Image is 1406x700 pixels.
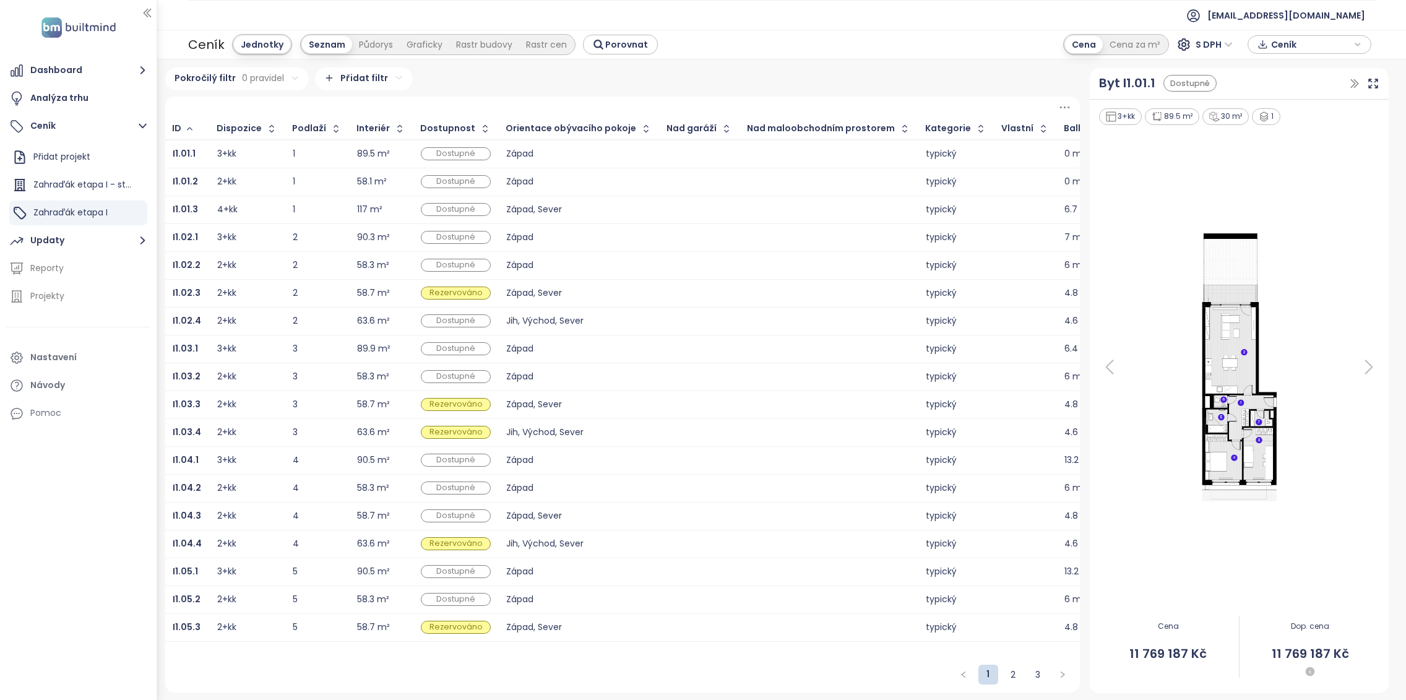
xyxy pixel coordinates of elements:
[506,317,652,325] div: Jih, Východ, Sever
[1271,35,1351,54] span: Ceník
[1103,36,1167,53] div: Cena za m²
[506,373,652,381] div: Západ
[217,124,262,132] div: Dispozice
[357,345,390,353] div: 89.9 m²
[1029,665,1047,684] a: 3
[420,124,475,132] div: Dostupnost
[449,36,519,53] div: Rastr budovy
[357,568,390,576] div: 90.5 m²
[1196,35,1233,54] span: S DPH
[421,454,491,467] div: Dostupné
[1064,289,1093,297] div: 4.8 m²
[1252,108,1280,125] div: 1
[217,345,236,353] div: 3+kk
[6,401,150,426] div: Pomoc
[293,261,342,269] div: 2
[292,124,326,132] div: Podlaží
[173,398,201,410] b: I1.03.3
[421,482,491,495] div: Dostupné
[173,593,201,605] b: I1.05.2
[357,261,389,269] div: 58.3 m²
[1053,665,1072,685] button: right
[421,565,491,578] div: Dostupné
[978,665,998,683] a: 1
[9,173,147,197] div: Zahraďák etapa I - statický
[506,540,652,548] div: Jih, Východ, Sever
[173,178,198,186] a: I1.01.2
[421,175,491,188] div: Dostupné
[173,482,201,494] b: I1.04.2
[30,405,61,421] div: Pomoc
[506,456,652,464] div: Západ
[506,233,652,241] div: Západ
[6,58,150,83] button: Dashboard
[217,261,236,269] div: 2+kk
[293,317,342,325] div: 2
[1064,373,1085,381] div: 6 m²
[217,456,236,464] div: 3+kk
[217,400,236,408] div: 2+kk
[173,373,201,381] a: I1.03.2
[357,150,390,158] div: 89.5 m²
[421,314,491,327] div: Dostupné
[217,623,236,631] div: 2+kk
[926,623,986,631] div: typický
[30,350,77,365] div: Nastavení
[605,38,648,51] span: Porovnat
[172,124,181,132] div: ID
[173,259,201,271] b: I1.02.2
[30,233,64,248] div: Updaty
[217,568,236,576] div: 3+kk
[1064,345,1093,353] div: 6.4 m²
[217,595,236,603] div: 2+kk
[421,259,491,272] div: Dostupné
[293,568,342,576] div: 5
[506,124,636,132] div: Orientace obývacího pokoje
[506,512,652,520] div: Západ, Sever
[747,124,895,132] div: Nad maloobchodním prostorem
[315,67,413,90] div: Přidat filtr
[926,512,986,520] div: typický
[6,228,150,253] button: Updaty
[173,400,201,408] a: I1.03.3
[173,203,198,215] b: I1.01.3
[173,454,199,466] b: I1.04.1
[1064,540,1093,548] div: 4.6 m²
[1202,108,1249,125] div: 30 m²
[173,231,198,243] b: I1.02.1
[1028,665,1048,685] li: 3
[357,400,390,408] div: 58.7 m²
[506,205,652,214] div: Západ, Sever
[926,400,986,408] div: typický
[173,261,201,269] a: I1.02.2
[293,456,342,464] div: 4
[926,150,986,158] div: typický
[421,537,491,550] div: Rezervováno
[217,484,236,492] div: 2+kk
[1064,595,1085,603] div: 6 m²
[173,370,201,382] b: I1.03.2
[242,71,284,85] span: 0 pravidel
[173,484,201,492] a: I1.04.2
[1064,178,1085,186] div: 0 m²
[173,568,198,576] a: I1.05.1
[357,233,390,241] div: 90.3 m²
[1145,108,1199,125] div: 89.5 m²
[293,289,342,297] div: 2
[30,261,64,276] div: Reporty
[926,595,986,603] div: typický
[1064,261,1085,269] div: 6 m²
[1064,205,1092,214] div: 6.7 m²
[1064,233,1085,241] div: 7 m²
[506,178,652,186] div: Západ
[173,317,201,325] a: I1.02.4
[188,33,225,56] div: Ceník
[173,426,201,438] b: I1.03.4
[173,540,202,548] a: I1.04.4
[9,201,147,225] div: Zahraďák etapa I
[1065,36,1103,53] div: Cena
[293,540,342,548] div: 4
